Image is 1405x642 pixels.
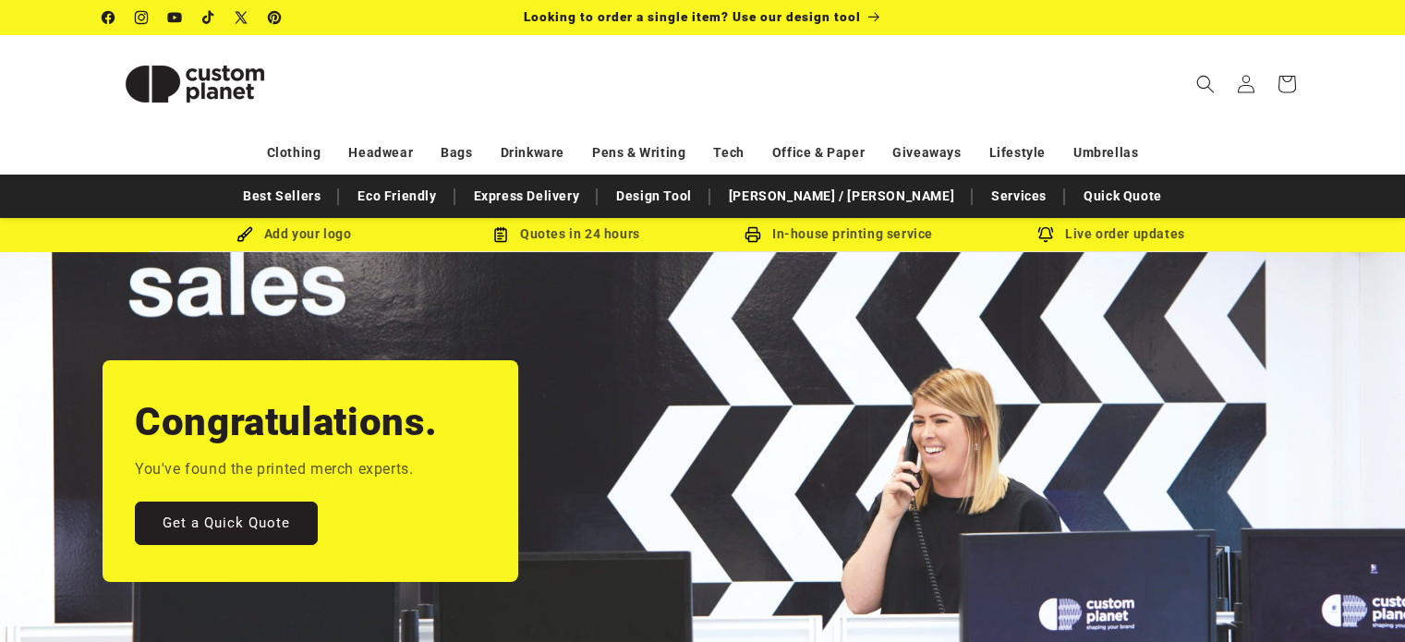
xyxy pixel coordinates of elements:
[1074,180,1171,212] a: Quick Quote
[607,180,701,212] a: Design Tool
[95,35,294,132] a: Custom Planet
[713,137,744,169] a: Tech
[267,137,321,169] a: Clothing
[524,9,861,24] span: Looking to order a single item? Use our design tool
[492,226,509,243] img: Order Updates Icon
[135,456,413,483] p: You've found the printed merch experts.
[703,223,975,246] div: In-house printing service
[1037,226,1054,243] img: Order updates
[982,180,1056,212] a: Services
[975,223,1248,246] div: Live order updates
[745,226,761,243] img: In-house printing
[135,397,438,447] h2: Congratulations.
[236,226,253,243] img: Brush Icon
[892,137,961,169] a: Giveaways
[348,180,445,212] a: Eco Friendly
[441,137,472,169] a: Bags
[592,137,685,169] a: Pens & Writing
[501,137,564,169] a: Drinkware
[103,42,287,126] img: Custom Planet
[720,180,963,212] a: [PERSON_NAME] / [PERSON_NAME]
[135,502,318,545] a: Get a Quick Quote
[234,180,330,212] a: Best Sellers
[989,137,1046,169] a: Lifestyle
[158,223,430,246] div: Add your logo
[772,137,865,169] a: Office & Paper
[430,223,703,246] div: Quotes in 24 hours
[1073,137,1138,169] a: Umbrellas
[1185,64,1226,104] summary: Search
[465,180,589,212] a: Express Delivery
[348,137,413,169] a: Headwear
